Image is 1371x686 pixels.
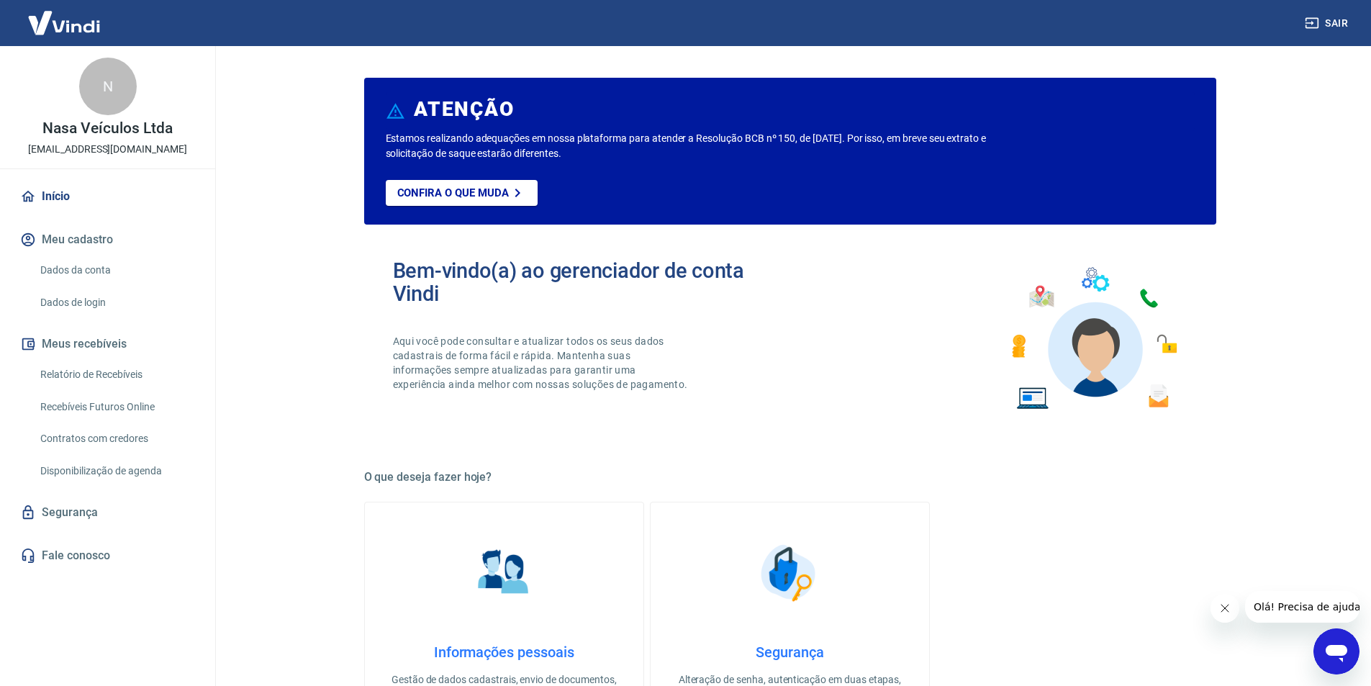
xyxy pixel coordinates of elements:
[388,644,620,661] h4: Informações pessoais
[393,259,790,305] h2: Bem-vindo(a) ao gerenciador de conta Vindi
[1211,594,1239,623] iframe: Fechar mensagem
[28,142,187,157] p: [EMAIL_ADDRESS][DOMAIN_NAME]
[17,328,198,360] button: Meus recebíveis
[754,537,825,609] img: Segurança
[35,256,198,285] a: Dados da conta
[17,1,111,45] img: Vindi
[1313,628,1359,674] iframe: Botão para abrir a janela de mensagens
[1245,591,1359,623] iframe: Mensagem da empresa
[17,224,198,256] button: Meu cadastro
[386,131,1033,161] p: Estamos realizando adequações em nossa plataforma para atender a Resolução BCB nº 150, de [DATE]....
[999,259,1187,418] img: Imagem de um avatar masculino com diversos icones exemplificando as funcionalidades do gerenciado...
[468,537,540,609] img: Informações pessoais
[35,456,198,486] a: Disponibilização de agenda
[35,424,198,453] a: Contratos com credores
[79,58,137,115] div: N
[393,334,691,392] p: Aqui você pode consultar e atualizar todos os seus dados cadastrais de forma fácil e rápida. Mant...
[35,392,198,422] a: Recebíveis Futuros Online
[397,186,509,199] p: Confira o que muda
[35,288,198,317] a: Dados de login
[414,102,514,117] h6: ATENÇÃO
[1302,10,1354,37] button: Sair
[42,121,172,136] p: Nasa Veículos Ltda
[674,644,906,661] h4: Segurança
[9,10,121,22] span: Olá! Precisa de ajuda?
[17,497,198,528] a: Segurança
[17,181,198,212] a: Início
[35,360,198,389] a: Relatório de Recebíveis
[17,540,198,572] a: Fale conosco
[386,180,538,206] a: Confira o que muda
[364,470,1216,484] h5: O que deseja fazer hoje?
